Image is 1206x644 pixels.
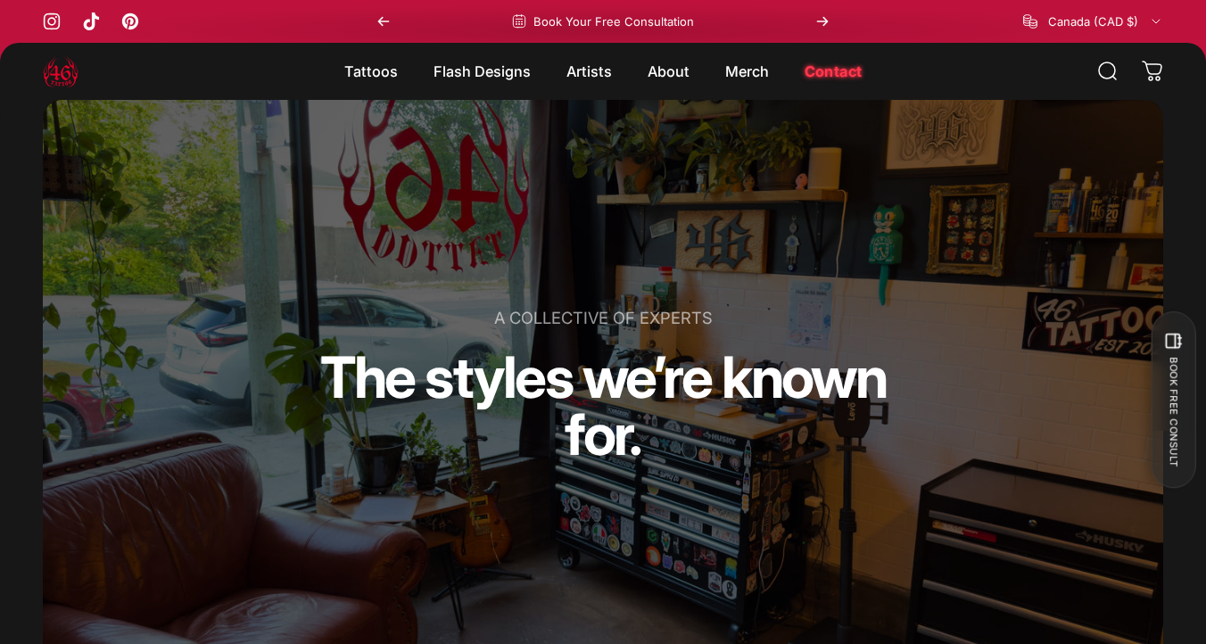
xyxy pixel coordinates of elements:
[425,349,572,406] animate-element: styles
[1133,52,1172,91] a: 0 items
[582,349,712,406] animate-element: we’re
[565,406,641,463] animate-element: for.
[787,53,880,90] a: Contact
[533,14,694,29] p: Book Your Free Consultation
[630,53,707,90] summary: About
[326,53,416,90] summary: Tattoos
[416,53,549,90] summary: Flash Designs
[549,53,630,90] summary: Artists
[318,305,888,331] p: A COLLECTIVE OF EXPERTS
[722,349,886,406] animate-element: known
[326,53,880,90] nav: Primary
[1151,311,1195,488] button: BOOK FREE CONSULT
[1048,14,1138,29] span: Canada (CAD $)
[320,349,415,406] animate-element: The
[707,53,787,90] summary: Merch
